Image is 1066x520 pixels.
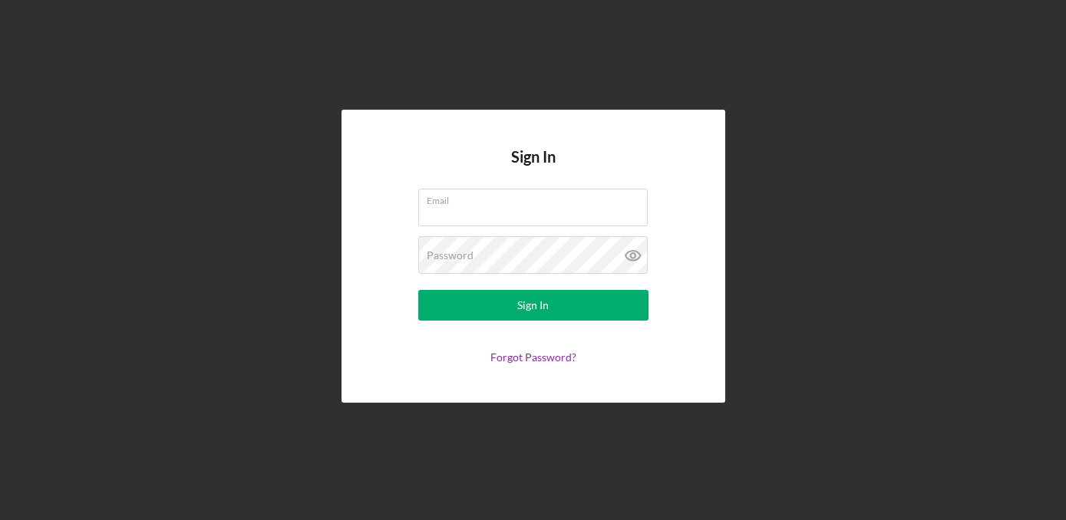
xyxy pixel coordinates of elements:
[427,249,474,262] label: Password
[511,148,556,189] h4: Sign In
[427,189,648,206] label: Email
[490,351,576,364] a: Forgot Password?
[517,290,549,321] div: Sign In
[418,290,649,321] button: Sign In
